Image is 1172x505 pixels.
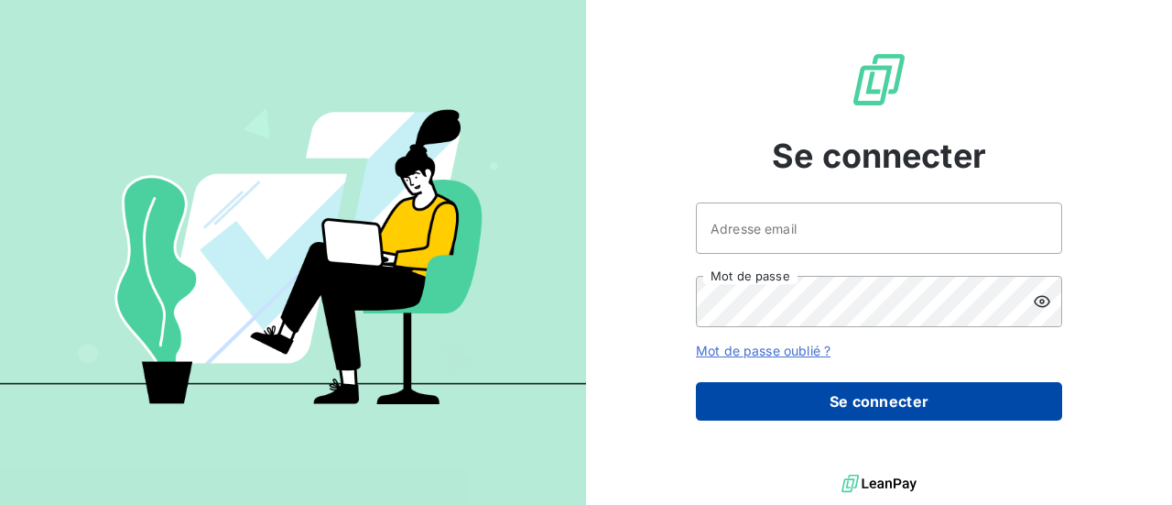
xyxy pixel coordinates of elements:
button: Se connecter [696,382,1062,421]
img: logo [841,470,917,498]
img: Logo LeanPay [850,50,908,109]
input: placeholder [696,203,1062,254]
span: Se connecter [772,131,986,181]
a: Mot de passe oublié ? [696,343,830,358]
